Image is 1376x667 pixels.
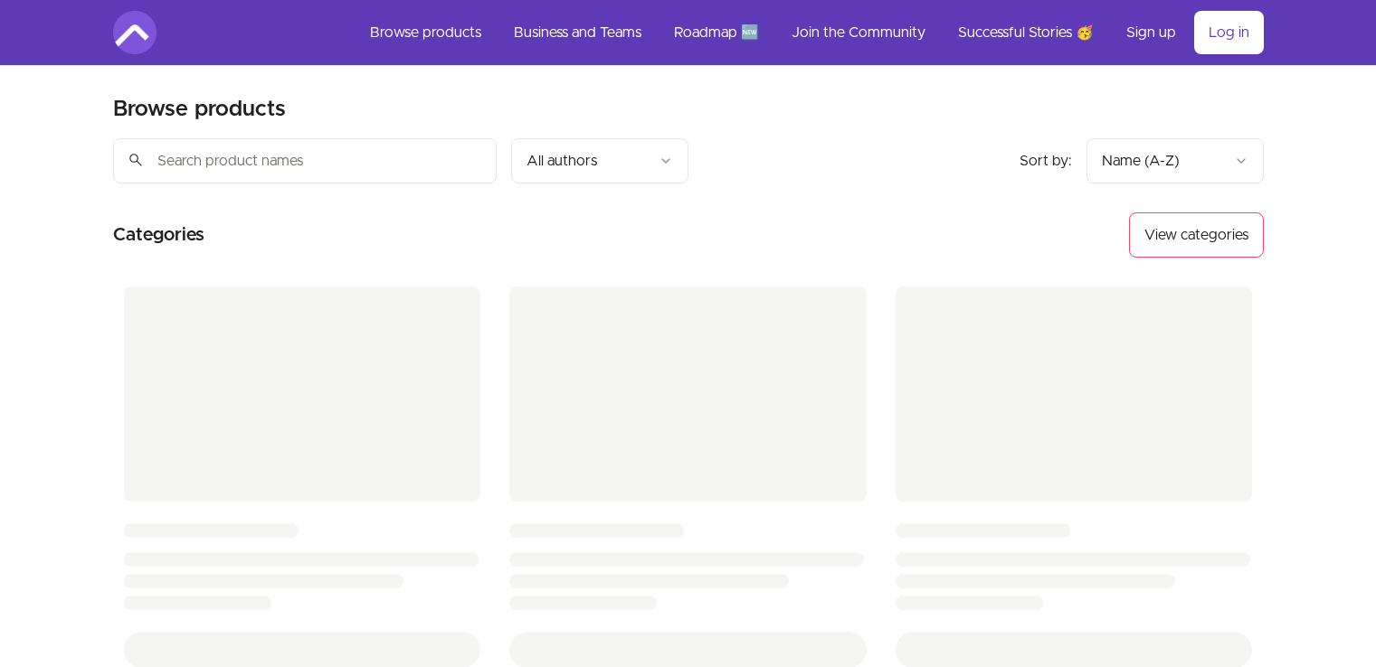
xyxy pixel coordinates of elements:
button: Filter by author [511,138,688,183]
a: Successful Stories 🥳 [944,11,1108,54]
a: Sign up [1112,11,1191,54]
a: Join the Community [777,11,940,54]
h2: Categories [113,212,204,258]
a: Browse products [356,11,496,54]
input: Search product names [113,138,497,183]
nav: Main [356,11,1264,54]
img: Amigoscode logo [113,11,157,54]
span: Sort by: [1020,154,1072,168]
h2: Browse products [113,95,286,124]
span: search [128,147,144,173]
button: View categories [1129,212,1264,258]
button: Product sort options [1087,138,1264,183]
a: Business and Teams [499,11,656,54]
a: Roadmap 🆕 [660,11,773,54]
a: Log in [1194,11,1264,54]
